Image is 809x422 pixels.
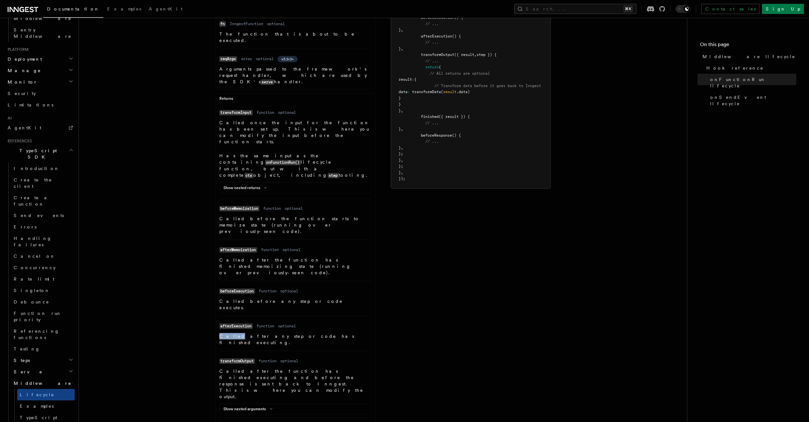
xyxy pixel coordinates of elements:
span: Hook reference [706,65,764,71]
span: Sentry Middleware [14,27,72,39]
span: TypeScript SDK [5,147,69,160]
span: Platform [5,47,29,52]
p: Arguments passed to the framework's request handler, which are used by the SDK's handler. [219,66,371,85]
span: Create the client [14,177,52,189]
a: Rate limit [11,273,75,285]
dd: optional [283,247,300,252]
a: Errors [11,221,75,233]
a: Cancel on [11,250,75,262]
span: AI [5,116,12,121]
code: transformOutput [219,358,255,364]
a: Handling failures [11,233,75,250]
button: Show nested returns [223,185,269,190]
dd: optional [256,56,274,61]
span: Monitor [5,79,38,85]
span: .data) [456,90,470,94]
a: Sign Up [762,4,804,14]
code: beforeMemoization [219,206,259,211]
a: AgentKit [145,2,186,17]
span: , [401,146,403,150]
span: : [412,77,414,82]
button: Monitor [5,76,75,88]
span: } [399,127,401,131]
dd: InngestFunction [230,21,263,26]
span: onFunctionRun lifecycle [710,76,796,89]
span: Function run priority [14,311,62,322]
a: Debounce [11,296,75,308]
span: v3.9.0+ [281,57,294,62]
dd: function [259,358,277,364]
button: Steps [11,355,75,366]
span: , [401,158,403,162]
span: Send events [14,213,64,218]
button: Show nested arguments [223,406,275,412]
kbd: ⌘K [624,6,633,12]
a: Testing [11,343,75,355]
span: Concurrency [14,265,56,270]
code: beforeExecution [219,289,255,294]
a: Sentry Middleware [11,24,75,42]
button: Toggle dark mode [675,5,691,13]
span: ( [441,90,443,94]
span: // ... [425,40,439,44]
span: , [401,28,403,32]
span: } [399,46,401,51]
span: // ... [425,139,439,144]
button: TypeScript SDK [5,145,75,163]
dd: optional [267,21,285,26]
span: } [399,96,401,100]
span: : [408,90,410,94]
span: Manage [5,67,41,74]
span: finished [421,114,439,119]
a: Send events [11,210,75,221]
p: Called after the function has finished executing and before the response is sent back to Inngest.... [219,368,371,400]
span: transformData [412,90,441,94]
code: onFunctionRun() [265,160,301,165]
span: () { [452,34,461,38]
a: Security [5,88,75,99]
span: Examples [20,404,54,409]
span: // ... [425,121,439,125]
a: Referencing functions [11,325,75,343]
span: Errors [14,224,37,229]
span: Serve [11,369,43,375]
a: onFunctionRun lifecycle [708,74,796,92]
span: AgentKit [149,6,182,11]
p: Called before the function starts to memoize state (running over previously-seen code). [219,215,371,235]
span: Singleton [14,288,50,293]
span: Cancel on [14,254,55,259]
span: TypeScript [20,415,57,420]
span: , [401,46,403,51]
p: The function that is about to be executed. [219,31,371,44]
dd: optional [285,206,303,211]
span: } [399,108,401,113]
span: Steps [11,357,30,364]
span: References [5,139,32,144]
span: Limitations [8,102,53,107]
p: Called after the function has finished memoizing state (running over previously-seen code). [219,257,371,276]
span: return [425,65,439,69]
p: Called once the input for the function has been set up. This is where you can modify the input be... [219,119,371,145]
span: afterExecution [421,34,452,38]
span: Lifecycle [20,392,54,397]
code: reqArgs [219,56,237,62]
a: Concurrency [11,262,75,273]
a: onSendEvent lifecycle [708,92,796,109]
a: Examples [17,400,75,412]
a: Documentation [43,2,103,18]
p: Has the same input as the containing lifecycle function, but with a complete object, including to... [219,153,371,179]
a: Function run priority [11,308,75,325]
button: Search...⌘K [514,4,636,14]
button: Manage [5,65,75,76]
dd: optional [280,289,298,294]
dd: function [263,206,281,211]
span: Debounce [14,299,49,304]
dd: optional [278,323,296,329]
code: afterMemoization [219,247,257,253]
code: afterExecution [219,323,253,329]
span: Testing [14,346,40,351]
p: Called before any step or code executes. [219,298,371,311]
span: Handling failures [14,236,52,247]
span: }); [399,176,405,181]
span: } [399,146,401,150]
